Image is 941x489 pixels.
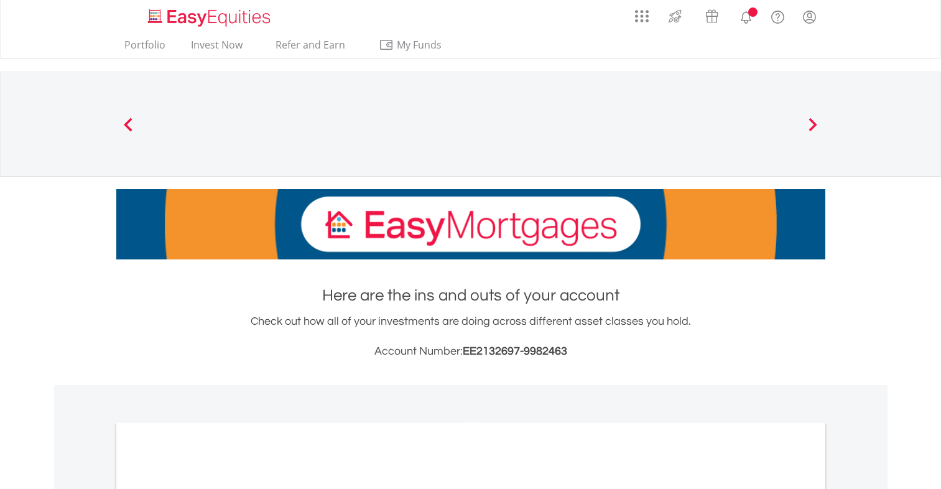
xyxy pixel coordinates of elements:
[730,3,762,28] a: Notifications
[186,39,248,58] a: Invest Now
[702,6,722,26] img: vouchers-v2.svg
[143,3,276,28] a: Home page
[116,284,825,307] h1: Here are the ins and outs of your account
[794,3,825,30] a: My Profile
[116,343,825,360] h3: Account Number:
[119,39,170,58] a: Portfolio
[116,313,825,360] div: Check out how all of your investments are doing across different asset classes you hold.
[116,189,825,259] img: EasyMortage Promotion Banner
[635,9,649,23] img: grid-menu-icon.svg
[276,38,345,52] span: Refer and Earn
[627,3,657,23] a: AppsGrid
[762,3,794,28] a: FAQ's and Support
[665,6,685,26] img: thrive-v2.svg
[693,3,730,26] a: Vouchers
[463,345,567,357] span: EE2132697-9982463
[263,39,358,58] a: Refer and Earn
[146,7,276,28] img: EasyEquities_Logo.png
[379,37,460,53] span: My Funds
